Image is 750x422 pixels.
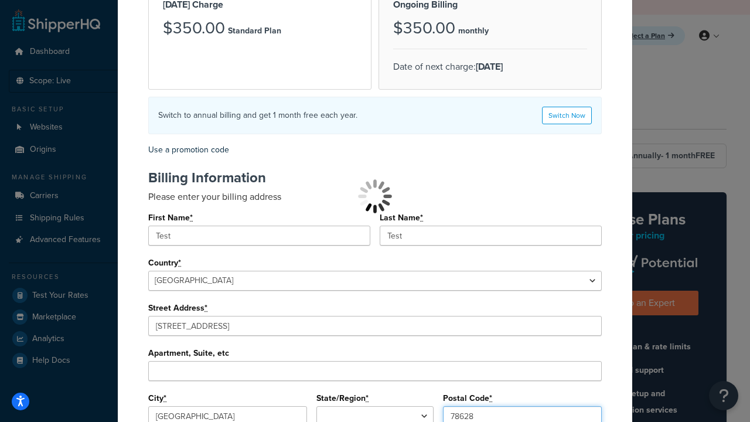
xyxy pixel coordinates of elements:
abbr: required [366,392,369,404]
h3: $350.00 [393,19,455,38]
input: Enter a location [148,316,602,336]
abbr: required [489,392,492,404]
p: monthly [458,23,489,39]
abbr: required [204,302,207,314]
p: Date of next charge: [393,59,587,75]
h3: $350.00 [163,19,225,38]
label: Street Address [148,304,208,313]
label: City [148,394,167,403]
abbr: required [190,212,193,224]
abbr: required [178,257,181,269]
label: First Name [148,213,193,223]
p: Please enter your billing address [148,190,602,203]
a: Use a promotion code [148,144,229,156]
strong: [DATE] [476,60,503,73]
abbr: required [420,212,423,224]
p: Standard Plan [228,23,281,39]
label: State/Region [316,394,369,403]
h4: Switch to annual billing and get 1 month free each year. [158,109,357,121]
label: Country [148,258,182,268]
label: Last Name [380,213,424,223]
label: Apartment, Suite, etc [148,349,229,358]
label: Postal Code [443,394,493,403]
a: Switch Now [542,107,592,124]
abbr: required [163,392,166,404]
h2: Billing Information [148,170,602,185]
